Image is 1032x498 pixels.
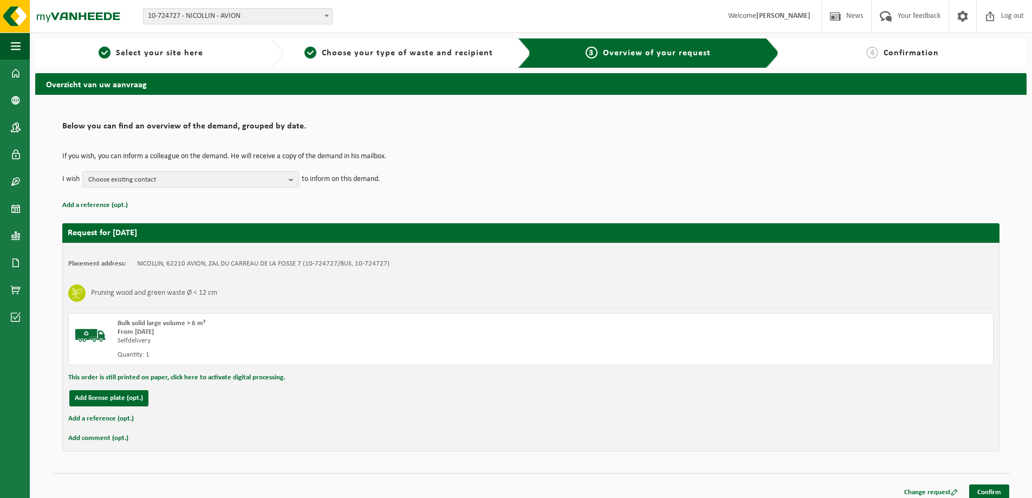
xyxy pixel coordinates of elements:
img: BL-SO-LV.png [74,319,107,352]
span: 1 [99,47,111,59]
h2: Overzicht van uw aanvraag [35,73,1027,94]
td: NICOLLIN, 62210 AVION, ZAL DU CARREAU DE LA FOSSE 7 (10-724727/BUS, 10-724727) [137,260,390,268]
h3: Pruning wood and green waste Ø < 12 cm [91,284,217,302]
span: Choose your type of waste and recipient [322,49,493,57]
strong: From [DATE] [118,328,154,335]
span: 10-724727 - NICOLLIN - AVION [143,8,333,24]
div: Quantity: 1 [118,351,574,359]
span: Overview of your request [603,49,711,57]
span: 3 [586,47,598,59]
strong: Request for [DATE] [68,229,137,237]
span: Bulk solid large volume > 6 m³ [118,320,205,327]
span: 10-724727 - NICOLLIN - AVION [144,9,332,24]
button: Choose existing contact [82,171,299,187]
strong: [PERSON_NAME] [756,12,810,20]
h2: Below you can find an overview of the demand, grouped by date. [62,122,999,137]
p: I wish [62,171,80,187]
span: 2 [304,47,316,59]
span: Confirmation [884,49,939,57]
span: Choose existing contact [88,172,284,188]
span: Select your site here [116,49,203,57]
button: Add license plate (opt.) [69,390,148,406]
p: to inform on this demand. [302,171,380,187]
button: Add a reference (opt.) [62,198,128,212]
a: 2Choose your type of waste and recipient [289,47,510,60]
button: Add comment (opt.) [68,431,128,445]
div: Selfdelivery [118,337,574,345]
a: 1Select your site here [41,47,262,60]
button: Add a reference (opt.) [68,412,134,426]
p: If you wish, you can inform a colleague on the demand. He will receive a copy of the demand in hi... [62,153,999,160]
button: This order is still printed on paper, click here to activate digital processing. [68,371,285,385]
strong: Placement address: [68,260,126,267]
span: 4 [866,47,878,59]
